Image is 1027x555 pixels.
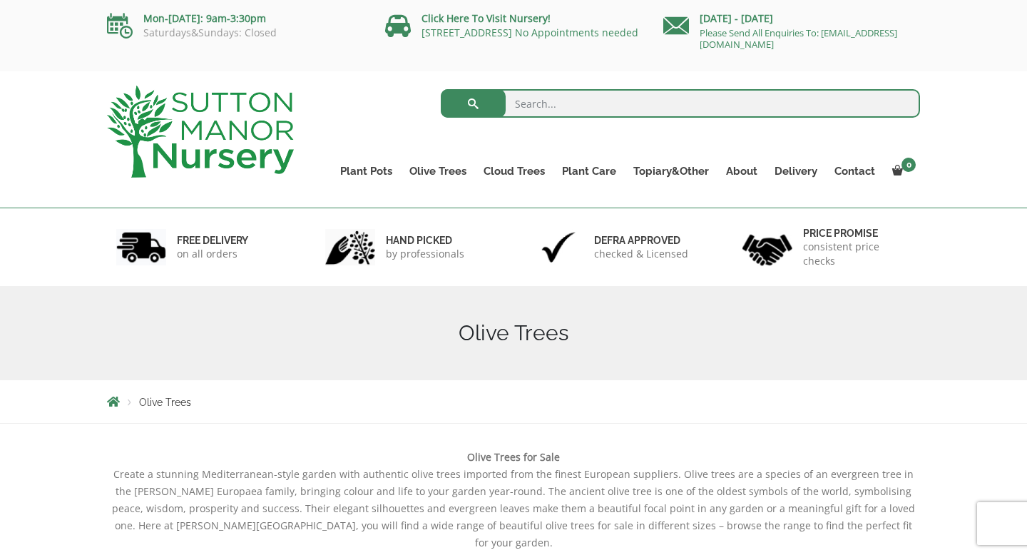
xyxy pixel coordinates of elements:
[884,161,920,181] a: 0
[177,234,248,247] h6: FREE DELIVERY
[332,161,401,181] a: Plant Pots
[441,89,921,118] input: Search...
[663,10,920,27] p: [DATE] - [DATE]
[717,161,766,181] a: About
[766,161,826,181] a: Delivery
[594,247,688,261] p: checked & Licensed
[139,397,191,408] span: Olive Trees
[421,11,551,25] a: Click Here To Visit Nursery!
[421,26,638,39] a: [STREET_ADDRESS] No Appointments needed
[107,320,920,346] h1: Olive Trees
[177,247,248,261] p: on all orders
[826,161,884,181] a: Contact
[901,158,916,172] span: 0
[386,247,464,261] p: by professionals
[107,27,364,39] p: Saturdays&Sundays: Closed
[553,161,625,181] a: Plant Care
[107,10,364,27] p: Mon-[DATE]: 9am-3:30pm
[803,227,911,240] h6: Price promise
[742,225,792,269] img: 4.jpg
[325,229,375,265] img: 2.jpg
[533,229,583,265] img: 3.jpg
[803,240,911,268] p: consistent price checks
[107,86,294,178] img: logo
[467,450,560,464] b: Olive Trees for Sale
[116,229,166,265] img: 1.jpg
[700,26,897,51] a: Please Send All Enquiries To: [EMAIL_ADDRESS][DOMAIN_NAME]
[625,161,717,181] a: Topiary&Other
[475,161,553,181] a: Cloud Trees
[386,234,464,247] h6: hand picked
[401,161,475,181] a: Olive Trees
[107,396,920,407] nav: Breadcrumbs
[594,234,688,247] h6: Defra approved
